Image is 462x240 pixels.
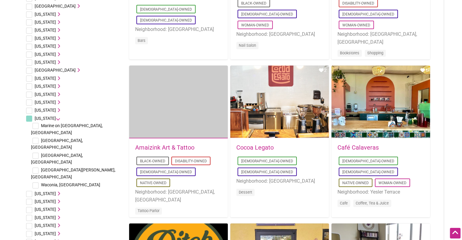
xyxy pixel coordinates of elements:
a: Bookstores [340,51,359,55]
a: Native-Owned [342,181,369,185]
span: Marine on [GEOGRAPHIC_DATA], [GEOGRAPHIC_DATA] [31,123,103,135]
a: [DEMOGRAPHIC_DATA]-Owned [342,159,394,163]
a: Nail Salon [239,43,256,48]
li: Neighborhood: [GEOGRAPHIC_DATA], [GEOGRAPHIC_DATA] [337,30,424,46]
a: [DEMOGRAPHIC_DATA]-Owned [342,170,394,174]
span: [US_STATE] [35,20,56,25]
span: [GEOGRAPHIC_DATA][PERSON_NAME], [GEOGRAPHIC_DATA] [31,167,115,179]
a: [DEMOGRAPHIC_DATA]-Owned [140,7,192,12]
li: Neighborhood: [GEOGRAPHIC_DATA] [135,25,222,33]
span: [GEOGRAPHIC_DATA], [GEOGRAPHIC_DATA] [31,153,83,164]
span: [US_STATE] [35,100,56,105]
span: [US_STATE] [35,84,56,89]
li: Neighborhood: Yesler Terrace [337,188,424,196]
div: Scroll Back to Top [450,228,460,238]
li: Neighborhood: [GEOGRAPHIC_DATA] [236,30,323,38]
span: [GEOGRAPHIC_DATA] [35,68,76,73]
a: Woman-Owned [241,23,269,27]
a: Native-Owned [140,181,166,185]
span: [US_STATE] [35,28,56,32]
a: Coffee, Tea & Juice [356,201,389,205]
span: [US_STATE] [35,191,56,196]
span: [US_STATE] [35,223,56,228]
a: [DEMOGRAPHIC_DATA]-Owned [241,159,293,163]
a: Amaizink Art & Tattoo [135,144,194,151]
a: Woman-Owned [378,181,406,185]
a: [DEMOGRAPHIC_DATA]-Owned [241,170,293,174]
a: Bars [138,38,145,43]
a: [DEMOGRAPHIC_DATA]-Owned [342,12,394,16]
span: [US_STATE] [35,116,56,121]
span: [US_STATE] [35,199,56,204]
a: Cocoa Legato [236,144,274,151]
span: [US_STATE] [35,52,56,57]
span: [US_STATE] [35,60,56,65]
a: Black-Owned [241,1,266,5]
span: [US_STATE] [35,215,56,220]
a: [DEMOGRAPHIC_DATA]-Owned [140,170,192,174]
a: Black-Owned [140,159,165,163]
span: Waconia, [GEOGRAPHIC_DATA] [41,182,100,187]
span: [US_STATE] [35,92,56,97]
span: [US_STATE] [35,36,56,41]
a: Café Calaveras [337,144,379,151]
span: [US_STATE] [35,108,56,113]
span: [US_STATE] [35,76,56,81]
span: [US_STATE] [35,231,56,236]
a: Cafe [340,201,348,205]
span: [US_STATE] [35,12,56,17]
li: Neighborhood: [GEOGRAPHIC_DATA] [236,177,323,185]
a: Disability-Owned [175,159,207,163]
a: Tattoo Parlor [138,208,159,213]
li: Neighborhood: [GEOGRAPHIC_DATA], [GEOGRAPHIC_DATA] [135,188,222,204]
a: Dessert [239,190,252,194]
a: [DEMOGRAPHIC_DATA]-Owned [241,12,293,16]
span: [GEOGRAPHIC_DATA] [35,4,76,8]
span: [US_STATE] [35,207,56,212]
a: Woman-Owned [342,23,370,27]
span: [US_STATE] [35,44,56,49]
a: [DEMOGRAPHIC_DATA]-Owned [140,18,192,22]
a: Disability-Owned [342,1,374,5]
span: [GEOGRAPHIC_DATA], [GEOGRAPHIC_DATA] [31,138,83,150]
a: Shopping [367,51,383,55]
